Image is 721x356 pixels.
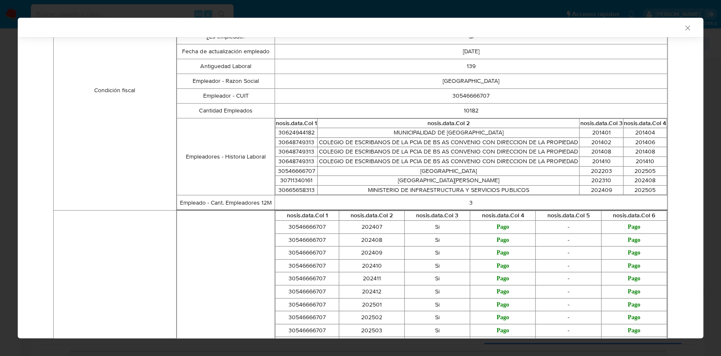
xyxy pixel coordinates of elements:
td: Pago [601,259,667,272]
td: Pago [470,233,536,246]
td: 30546666707 [275,246,339,260]
button: Cerrar ventana [683,24,691,31]
th: nosis.data.Col 6 [601,211,667,221]
td: Pago [601,285,667,298]
td: 202409 [339,246,404,260]
td: Empleado - Cant. Empleadores 12M [177,195,275,210]
td: Cantidad Empleados [177,103,275,118]
td: Si [404,311,470,324]
td: Pago [601,298,667,311]
td: 201410 [580,157,623,167]
th: nosis.data.Col 2 [318,118,580,128]
th: nosis.data.Col 1 [275,211,339,221]
th: nosis.data.Col 4 [623,118,667,128]
td: 139 [275,59,667,74]
td: Si [404,337,470,350]
td: 30648749313 [275,157,318,167]
td: 201402 [580,137,623,147]
td: 30546666707 [275,88,667,103]
td: - [536,337,601,350]
td: 202505 [623,185,667,195]
td: - [536,311,601,324]
td: Si [404,259,470,272]
td: 30546666707 [275,285,339,298]
td: Pago [470,259,536,272]
td: 202504 [339,337,404,350]
td: 202410 [339,259,404,272]
td: Si [404,221,470,234]
td: [GEOGRAPHIC_DATA] [275,74,667,88]
div: closure-recommendation-modal [18,18,703,338]
td: [DATE] [275,44,667,59]
td: - [536,298,601,311]
td: Pago [470,246,536,260]
td: 202502 [339,311,404,324]
td: 201408 [623,147,667,157]
td: Pago [470,337,536,350]
td: - [536,246,601,260]
td: 30546666707 [275,324,339,337]
td: Si [404,285,470,298]
th: nosis.data.Col 3 [580,118,623,128]
td: 30546666707 [275,259,339,272]
td: 201401 [580,128,623,138]
td: - [536,272,601,285]
td: [GEOGRAPHIC_DATA][PERSON_NAME] [318,176,580,186]
td: Pago [470,272,536,285]
td: Empleador - Razon Social [177,74,275,88]
td: - [536,285,601,298]
td: Pago [470,298,536,311]
td: 30648749313 [275,147,318,157]
td: - [536,259,601,272]
td: 202505 [623,166,667,176]
td: 30546666707 [275,272,339,285]
td: 202408 [339,233,404,246]
td: COLEGIO DE ESCRIBANOS DE LA PCIA DE BS AS CONVENIO CON DIRECCION DE LA PROPIEDAD [318,157,580,167]
td: Si [404,298,470,311]
td: 202411 [339,272,404,285]
td: 202310 [580,176,623,186]
td: 30546666707 [275,311,339,324]
td: Pago [470,324,536,337]
td: Empleador - CUIT [177,88,275,103]
td: - [536,324,601,337]
td: Antiguedad Laboral [177,59,275,74]
td: Pago [470,311,536,324]
td: 201404 [623,128,667,138]
td: 201408 [580,147,623,157]
td: Si [404,246,470,260]
td: 3 [275,195,667,210]
td: Empleadores - Historia Laboral [177,118,275,195]
td: 202412 [339,285,404,298]
th: nosis.data.Col 3 [404,211,470,221]
td: COLEGIO DE ESCRIBANOS DE LA PCIA DE BS AS CONVENIO CON DIRECCION DE LA PROPIEDAD [318,137,580,147]
td: 10182 [275,103,667,118]
td: 30546666707 [275,337,339,350]
td: Pago [470,285,536,298]
th: nosis.data.Col 4 [470,211,536,221]
td: Pago [601,324,667,337]
td: MUNICIPALIDAD DE [GEOGRAPHIC_DATA] [318,128,580,138]
td: COLEGIO DE ESCRIBANOS DE LA PCIA DE BS AS CONVENIO CON DIRECCION DE LA PROPIEDAD [318,147,580,157]
th: nosis.data.Col 2 [339,211,404,221]
td: 202407 [339,221,404,234]
td: - [536,221,601,234]
td: 202409 [580,185,623,195]
td: Pago [601,233,667,246]
td: Pago [601,337,667,350]
td: 201406 [623,137,667,147]
td: 202408 [623,176,667,186]
td: 202501 [339,298,404,311]
td: 30546666707 [275,298,339,311]
td: Si [404,272,470,285]
td: Pago [601,272,667,285]
td: 30546666707 [275,221,339,234]
td: 202503 [339,324,404,337]
td: MINISTERIO DE INFRAESTRUCTURA Y SERVICIOS PUBLICOS [318,185,580,195]
td: Si [404,324,470,337]
td: 30665658313 [275,185,318,195]
td: Si [404,233,470,246]
td: 30546666707 [275,233,339,246]
th: nosis.data.Col 1 [275,118,318,128]
td: 30648749313 [275,137,318,147]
